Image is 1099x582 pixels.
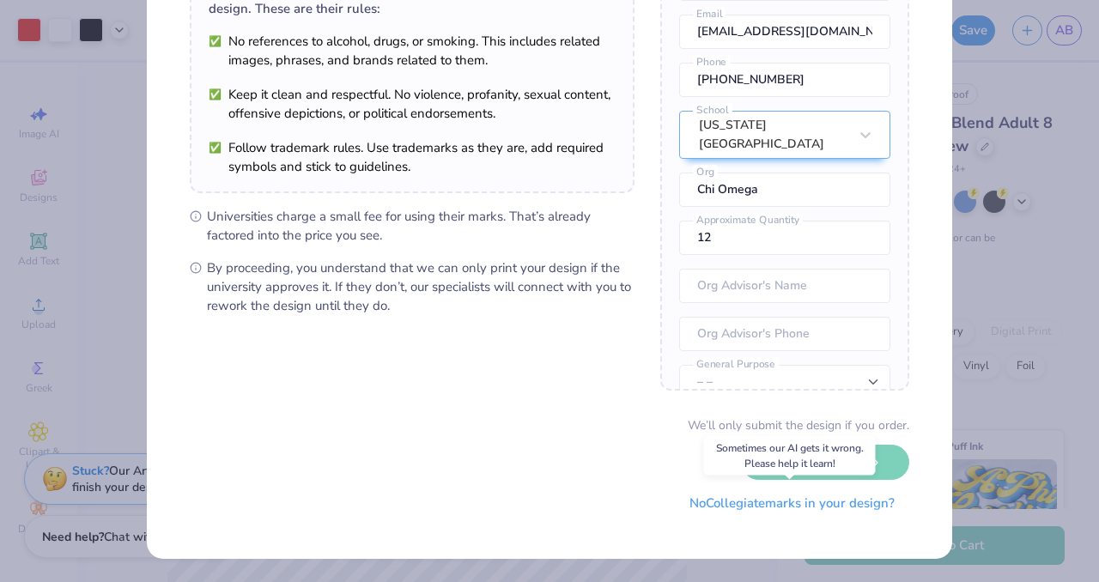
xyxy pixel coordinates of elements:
input: Org Advisor's Phone [679,317,890,351]
span: By proceeding, you understand that we can only print your design if the university approves it. I... [207,258,635,315]
input: Org Advisor's Name [679,269,890,303]
input: Approximate Quantity [679,221,890,255]
div: We’ll only submit the design if you order. [688,416,909,434]
input: Email [679,15,890,49]
li: Follow trademark rules. Use trademarks as they are, add required symbols and stick to guidelines. [209,138,616,176]
div: Sometimes our AI gets it wrong. Please help it learn! [704,436,876,476]
input: Phone [679,63,890,97]
li: Keep it clean and respectful. No violence, profanity, sexual content, offensive depictions, or po... [209,85,616,123]
span: Universities charge a small fee for using their marks. That’s already factored into the price you... [207,207,635,245]
div: [US_STATE][GEOGRAPHIC_DATA] [699,116,848,154]
li: No references to alcohol, drugs, or smoking. This includes related images, phrases, and brands re... [209,32,616,70]
input: Org [679,173,890,207]
button: NoCollegiatemarks in your design? [675,486,909,521]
